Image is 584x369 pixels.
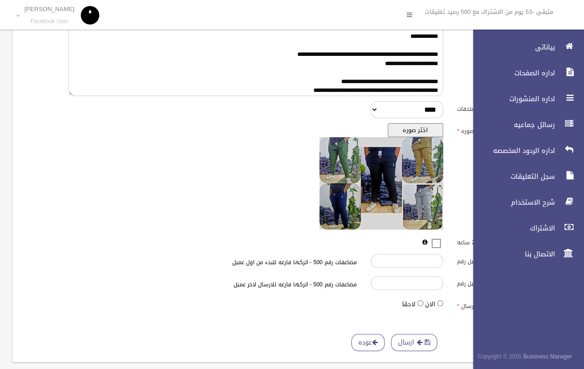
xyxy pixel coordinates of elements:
a: اداره الصفحات [465,63,584,83]
span: الاشتراك [465,224,558,233]
span: سجل التعليقات [465,172,558,181]
a: بياناتى [465,37,584,57]
label: صوره [450,123,536,136]
img: معاينه الصوره [319,137,443,230]
a: عوده [351,334,385,351]
span: اداره المنشورات [465,94,558,103]
span: بياناتى [465,42,558,52]
label: وقت الارسال [450,298,536,311]
button: ارسال [391,334,437,351]
a: اداره الردود المخصصه [465,140,584,161]
label: التوقف عند عميل رقم [450,276,536,289]
strong: Bussiness Manager [523,351,572,362]
a: رسائل جماعيه [465,115,584,135]
label: الان [425,299,435,310]
span: اداره الردود المخصصه [465,146,558,155]
label: البدء من عميل رقم [450,254,536,267]
label: المتفاعلين اخر 24 ساعه [450,235,536,248]
a: شرح الاستخدام [465,192,584,212]
h6: مضاعفات رقم 500 - اتركها فارغه للارسال لاخر عميل [155,282,357,288]
span: اداره الصفحات [465,68,558,78]
a: سجل التعليقات [465,166,584,187]
a: اداره المنشورات [465,89,584,109]
button: اختر صوره [388,123,443,137]
span: Copyright © 2015 [477,351,521,362]
label: ارسال ملحقات [450,101,536,114]
a: الاتصال بنا [465,244,584,264]
p: [PERSON_NAME] [24,6,74,12]
small: Facebook User [24,18,74,25]
span: رسائل جماعيه [465,120,558,129]
span: الاتصال بنا [465,249,558,259]
span: شرح الاستخدام [465,198,558,207]
label: لاحقا [402,299,415,310]
h6: مضاعفات رقم 500 - اتركها فارغه للبدء من اول عميل [155,260,357,266]
a: الاشتراك [465,218,584,238]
